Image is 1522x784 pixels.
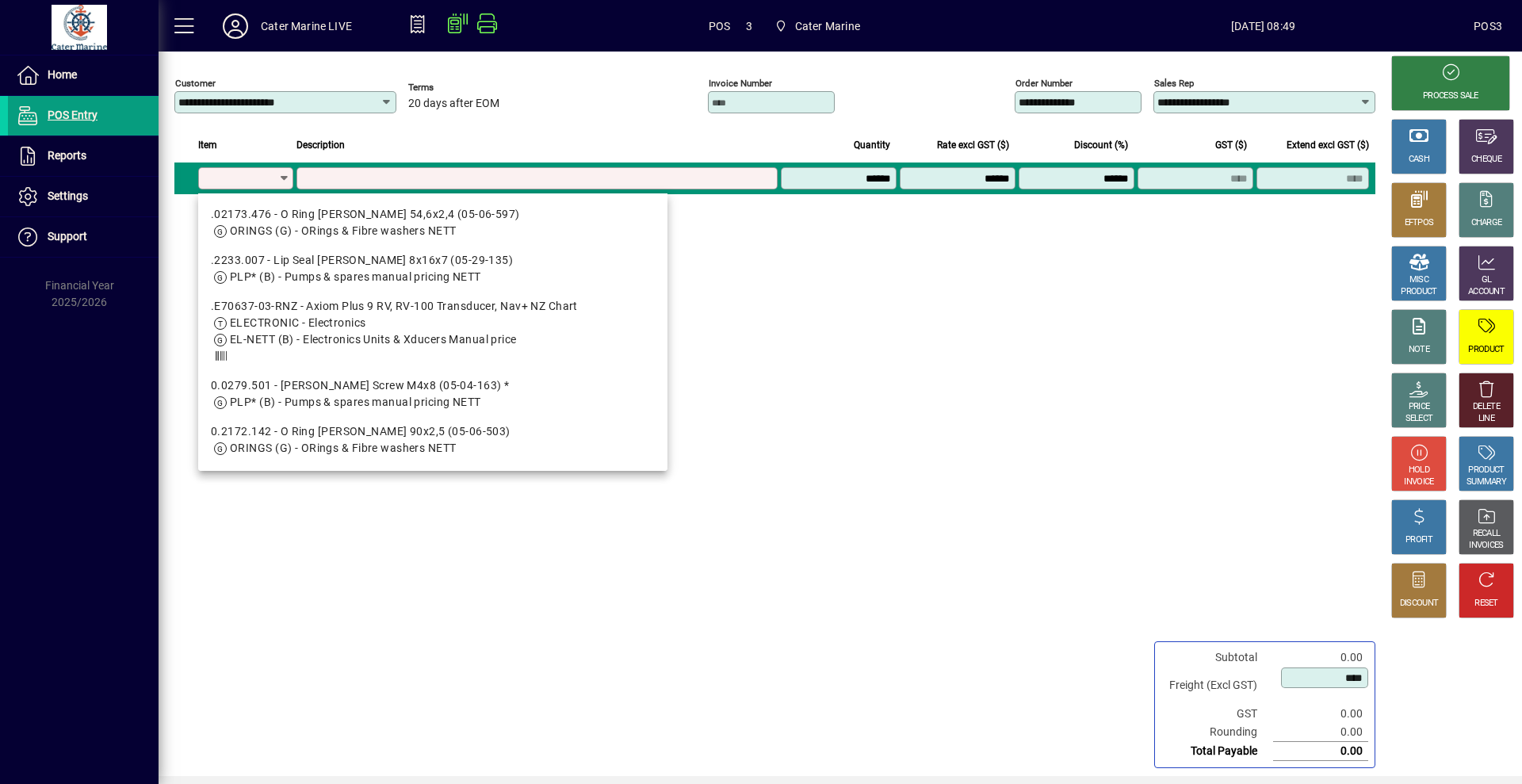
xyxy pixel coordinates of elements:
[1409,154,1429,166] div: CASH
[1468,465,1504,476] div: PRODUCT
[795,13,860,39] span: Cater Marine
[198,246,667,292] mat-option: .2233.007 - Lip Seal Johnson 8x16x7 (05-29-135)
[211,206,655,223] div: .02173.476 - O Ring [PERSON_NAME] 54,6x2,4 (05-06-597)
[746,13,752,39] span: 3
[1423,90,1478,102] div: PROCESS SALE
[198,292,667,371] mat-option: .E70637-03-RNZ - Axiom Plus 9 RV, RV-100 Transducer, Nav+ NZ Chart
[211,469,655,486] div: 0.2230.015 - [PERSON_NAME] V-ring ([PHONE_NUMBER]
[211,377,655,394] div: 0.0279.501 - [PERSON_NAME] Screw M4x8 (05-04-163) *
[175,78,216,89] mat-label: Customer
[937,136,1009,154] span: Rate excl GST ($)
[1161,723,1273,742] td: Rounding
[230,333,517,346] span: EL-NETT (B) - Electronics Units & Xducers Manual price
[1400,598,1438,610] div: DISCOUNT
[198,136,217,154] span: Item
[230,442,457,454] span: ORINGS (G) - ORings & Fibre washers NETT
[1273,705,1368,723] td: 0.00
[48,109,98,121] span: POS Entry
[1405,413,1433,425] div: SELECT
[48,189,88,202] span: Settings
[1409,465,1429,476] div: HOLD
[1474,13,1502,39] div: POS3
[198,200,667,246] mat-option: .02173.476 - O Ring Johnson 54,6x2,4 (05-06-597)
[296,136,345,154] span: Description
[1273,742,1368,761] td: 0.00
[1154,78,1194,89] mat-label: Sales rep
[1074,136,1128,154] span: Discount (%)
[854,136,890,154] span: Quantity
[1482,274,1492,286] div: GL
[8,217,159,257] a: Support
[211,423,655,440] div: 0.2172.142 - O Ring [PERSON_NAME] 90x2,5 (05-06-503)
[1404,476,1433,488] div: INVOICE
[1409,401,1430,413] div: PRICE
[211,252,655,269] div: .2233.007 - Lip Seal [PERSON_NAME] 8x16x7 (05-29-135)
[198,371,667,417] mat-option: 0.0279.501 - Johnson Screw M4x8 (05-04-163) *
[768,12,866,40] span: Cater Marine
[408,98,499,110] span: 20 days after EOM
[1401,286,1436,298] div: PRODUCT
[8,177,159,216] a: Settings
[230,224,457,237] span: ORINGS (G) - ORings & Fibre washers NETT
[230,396,481,408] span: PLP* (B) - Pumps & spares manual pricing NETT
[48,68,77,81] span: Home
[1471,217,1502,229] div: CHARGE
[261,13,352,39] div: Cater Marine LIVE
[1469,540,1503,552] div: INVOICES
[198,463,667,509] mat-option: 0.2230.015 - Johnson V-ring (05-19-503
[1409,274,1428,286] div: MISC
[709,78,772,89] mat-label: Invoice number
[1161,648,1273,667] td: Subtotal
[1405,217,1434,229] div: EFTPOS
[1015,78,1073,89] mat-label: Order number
[1161,742,1273,761] td: Total Payable
[709,13,731,39] span: POS
[1467,476,1506,488] div: SUMMARY
[48,230,87,243] span: Support
[198,417,667,463] mat-option: 0.2172.142 - O Ring Johnson 90x2,5 (05-06-503)
[48,149,86,162] span: Reports
[230,270,481,283] span: PLP* (B) - Pumps & spares manual pricing NETT
[1161,705,1273,723] td: GST
[1474,598,1498,610] div: RESET
[1161,667,1273,705] td: Freight (Excl GST)
[1468,344,1504,356] div: PRODUCT
[211,298,655,315] div: .E70637-03-RNZ - Axiom Plus 9 RV, RV-100 Transducer, Nav+ NZ Chart
[1215,136,1247,154] span: GST ($)
[1471,154,1501,166] div: CHEQUE
[1273,648,1368,667] td: 0.00
[8,136,159,176] a: Reports
[408,82,503,93] span: Terms
[1409,344,1429,356] div: NOTE
[1287,136,1369,154] span: Extend excl GST ($)
[1468,286,1505,298] div: ACCOUNT
[1405,534,1432,546] div: PROFIT
[8,55,159,95] a: Home
[210,12,261,40] button: Profile
[1053,13,1474,39] span: [DATE] 08:49
[1473,528,1501,540] div: RECALL
[1273,723,1368,742] td: 0.00
[1473,401,1500,413] div: DELETE
[1478,413,1494,425] div: LINE
[230,316,366,329] span: ELECTRONIC - Electronics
